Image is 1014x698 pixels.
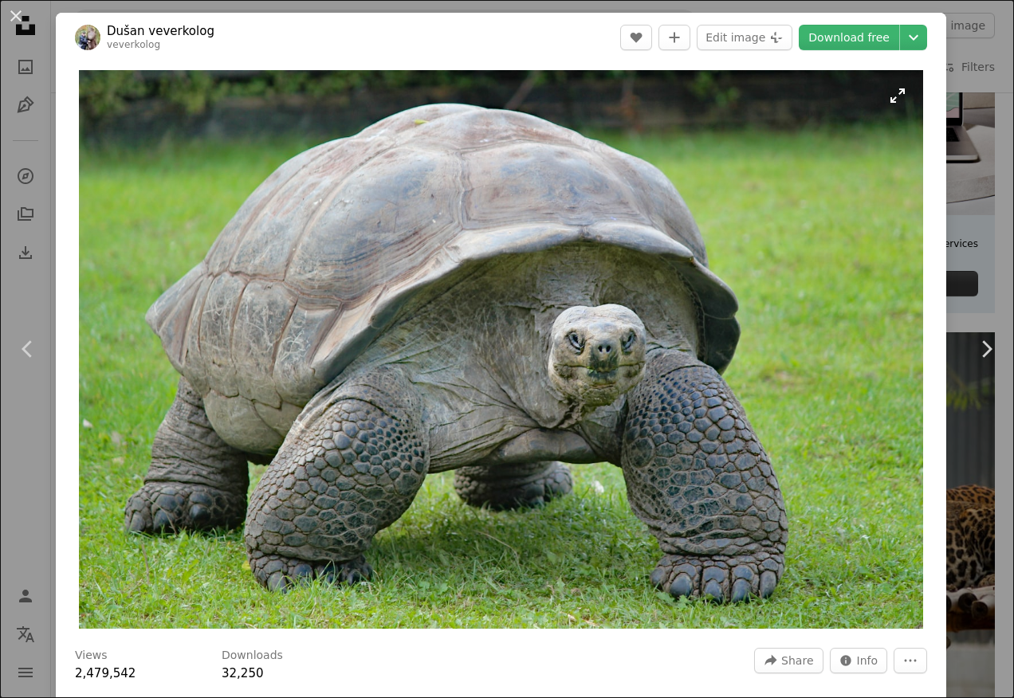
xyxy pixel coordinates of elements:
button: Zoom in on this image [79,70,923,629]
span: Share [781,649,813,673]
button: Share this image [754,648,823,673]
img: Go to Dušan veverkolog's profile [75,25,100,50]
span: 32,250 [222,666,264,680]
a: Dušan veverkolog [107,23,214,39]
a: veverkolog [107,39,160,50]
a: Download free [799,25,899,50]
button: Add to Collection [658,25,690,50]
h3: Views [75,648,108,664]
button: More Actions [894,648,927,673]
button: Stats about this image [830,648,888,673]
button: Like [620,25,652,50]
a: Next [958,273,1014,425]
button: Choose download size [900,25,927,50]
h3: Downloads [222,648,283,664]
span: 2,479,542 [75,666,136,680]
img: gray and black turtle [79,70,923,629]
button: Edit image [697,25,792,50]
span: Info [857,649,878,673]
